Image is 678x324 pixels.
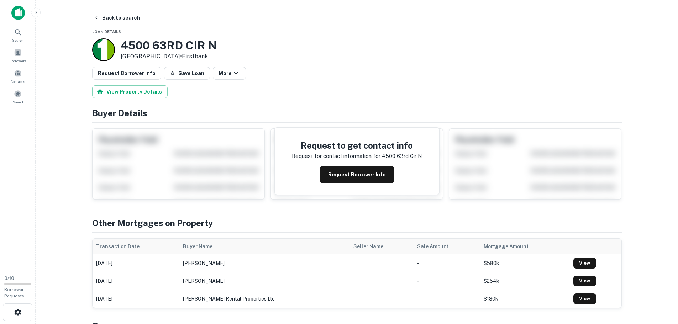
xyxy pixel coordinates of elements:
img: capitalize-icon.png [11,6,25,20]
td: [DATE] [93,254,180,272]
th: Sale Amount [414,239,480,254]
td: - [414,254,480,272]
a: View [573,276,596,286]
td: [PERSON_NAME] [179,254,350,272]
button: View Property Details [92,85,168,98]
td: [DATE] [93,272,180,290]
a: View [573,258,596,269]
a: Contacts [2,67,33,86]
h4: Other Mortgages on Property [92,217,622,229]
a: Borrowers [2,46,33,65]
th: Seller Name [350,239,414,254]
button: More [213,67,246,80]
span: Search [12,37,24,43]
h4: Buyer Details [92,107,622,119]
a: View [573,293,596,304]
p: [GEOGRAPHIC_DATA] • [121,52,217,61]
th: Transaction Date [93,239,180,254]
iframe: Chat Widget [642,267,678,301]
a: Firstbank [182,53,208,60]
td: - [414,272,480,290]
span: Borrower Requests [4,287,24,298]
span: Saved [13,99,23,105]
button: Request Borrower Info [320,166,394,183]
a: Saved [2,87,33,106]
td: - [414,290,480,308]
span: Borrowers [9,58,26,64]
td: $180k [480,290,569,308]
span: Loan Details [92,30,121,34]
h3: 4500 63RD CIR N [121,39,217,52]
button: Back to search [91,11,143,24]
button: Save Loan [164,67,210,80]
td: $254k [480,272,569,290]
span: 0 / 10 [4,276,14,281]
td: [PERSON_NAME] rental properties llc [179,290,350,308]
td: [PERSON_NAME] [179,272,350,290]
a: Search [2,25,33,44]
th: Buyer Name [179,239,350,254]
p: Request for contact information for [292,152,380,160]
h4: Request to get contact info [292,139,422,152]
th: Mortgage Amount [480,239,569,254]
p: 4500 63rd cir n [382,152,422,160]
td: [DATE] [93,290,180,308]
span: Contacts [11,79,25,84]
td: $580k [480,254,569,272]
button: Request Borrower Info [92,67,161,80]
